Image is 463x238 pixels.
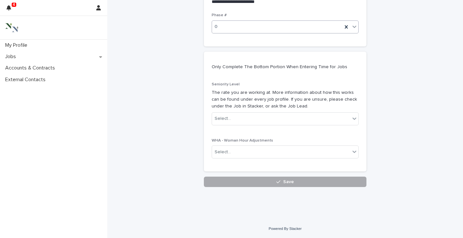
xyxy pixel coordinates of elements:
[212,13,227,17] span: Phase #
[215,23,218,30] span: 0
[212,82,240,86] span: Seniority Level
[7,4,15,16] div: 4
[3,54,21,60] p: Jobs
[212,139,273,143] span: WHA - Woman Hour Adjustments
[212,64,356,70] p: Only Complete The Bottom Portion When Entering Time for Jobs
[283,180,294,184] span: Save
[3,65,60,71] p: Accounts & Contracts
[5,21,18,34] img: 3bAFpBnQQY6ys9Fa9hsD
[3,77,51,83] p: External Contacts
[204,177,366,187] button: Save
[212,89,359,109] p: The rate you are working at. More information about how this works can be found under every job p...
[215,149,231,156] div: Select...
[13,2,15,7] p: 4
[269,227,301,231] a: Powered By Stacker
[3,42,33,48] p: My Profile
[215,115,231,122] div: Select...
